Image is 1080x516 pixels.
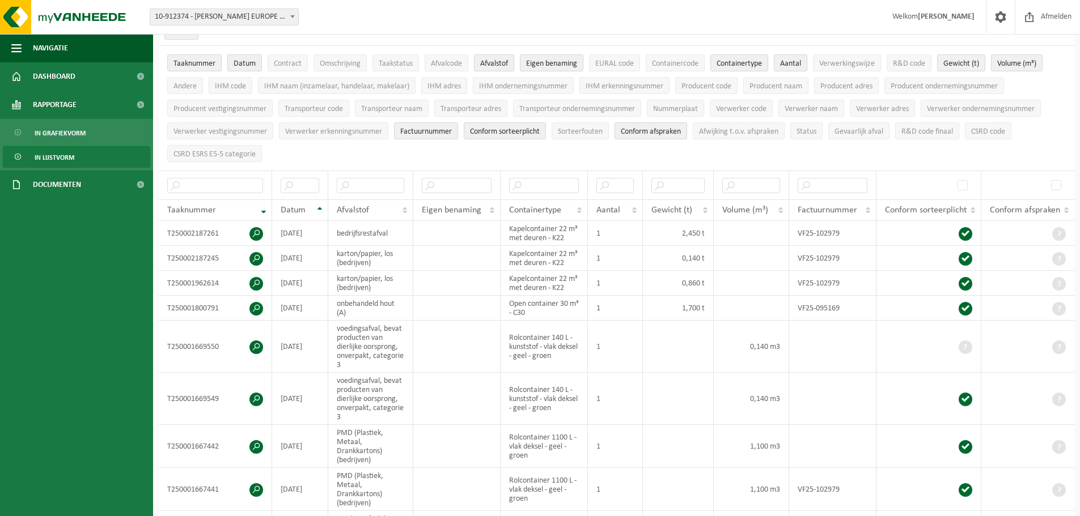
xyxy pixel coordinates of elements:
[937,54,985,71] button: Gewicht (t)Gewicht (t): Activate to sort
[588,221,643,246] td: 1
[588,321,643,373] td: 1
[699,127,778,136] span: Afwijking t.o.v. afspraken
[150,9,298,25] span: 10-912374 - FIKE EUROPE - HERENTALS
[552,122,609,139] button: SorteerfoutenSorteerfouten: Activate to sort
[501,425,588,468] td: Rolcontainer 1100 L - vlak deksel - geel - groen
[501,246,588,271] td: Kapelcontainer 22 m³ met deuren - K22
[227,54,262,71] button: DatumDatum: Activate to sort
[167,54,222,71] button: TaaknummerTaaknummer: Activate to remove sorting
[159,246,272,271] td: T250002187245
[714,468,789,511] td: 1,100 m3
[328,296,413,321] td: onbehandeld hout (A)
[320,59,361,68] span: Omschrijving
[893,59,925,68] span: R&D code
[943,59,979,68] span: Gewicht (t)
[272,296,328,321] td: [DATE]
[425,54,468,71] button: AfvalcodeAfvalcode: Activate to sort
[596,206,620,215] span: Aantal
[714,321,789,373] td: 0,140 m3
[621,127,681,136] span: Conform afspraken
[159,468,272,511] td: T250001667441
[209,77,252,94] button: IHM codeIHM code: Activate to sort
[710,54,768,71] button: ContainertypeContainertype: Activate to sort
[749,82,802,91] span: Producent naam
[274,59,302,68] span: Contract
[558,127,603,136] span: Sorteerfouten
[789,221,876,246] td: VF25-102979
[159,425,272,468] td: T250001667442
[394,122,458,139] button: FactuurnummerFactuurnummer: Activate to sort
[278,100,349,117] button: Transporteur codeTransporteur code: Activate to sort
[314,54,367,71] button: OmschrijvingOmschrijving: Activate to sort
[35,147,74,168] span: In lijstvorm
[743,77,808,94] button: Producent naamProducent naam: Activate to sort
[268,54,308,71] button: ContractContract: Activate to sort
[33,62,75,91] span: Dashboard
[895,122,959,139] button: R&D code finaalR&amp;D code finaal: Activate to sort
[480,59,508,68] span: Afvalstof
[901,127,953,136] span: R&D code finaal
[328,425,413,468] td: PMD (Plastiek, Metaal, Drankkartons) (bedrijven)
[716,105,766,113] span: Verwerker code
[328,246,413,271] td: karton/papier, los (bedrijven)
[814,77,879,94] button: Producent adresProducent adres: Activate to sort
[588,271,643,296] td: 1
[997,59,1036,68] span: Volume (m³)
[422,206,481,215] span: Eigen benaming
[990,206,1060,215] span: Conform afspraken
[167,206,216,215] span: Taaknummer
[520,54,583,71] button: Eigen benamingEigen benaming: Activate to sort
[790,122,823,139] button: StatusStatus: Activate to sort
[173,105,266,113] span: Producent vestigingsnummer
[400,127,452,136] span: Factuurnummer
[167,100,273,117] button: Producent vestigingsnummerProducent vestigingsnummer: Activate to sort
[835,127,883,136] span: Gevaarlijk afval
[971,127,1005,136] span: CSRD code
[526,59,577,68] span: Eigen benaming
[643,271,714,296] td: 0,860 t
[850,100,915,117] button: Verwerker adresVerwerker adres: Activate to sort
[693,122,785,139] button: Afwijking t.o.v. afsprakenAfwijking t.o.v. afspraken: Activate to sort
[965,122,1011,139] button: CSRD codeCSRD code: Activate to sort
[434,100,507,117] button: Transporteur adresTransporteur adres: Activate to sort
[473,77,574,94] button: IHM ondernemingsnummerIHM ondernemingsnummer: Activate to sort
[714,373,789,425] td: 0,140 m3
[272,246,328,271] td: [DATE]
[820,82,873,91] span: Producent adres
[234,59,256,68] span: Datum
[167,77,203,94] button: AndereAndere: Activate to sort
[774,54,807,71] button: AantalAantal: Activate to sort
[887,54,931,71] button: R&D codeR&amp;D code: Activate to sort
[501,271,588,296] td: Kapelcontainer 22 m³ met deuren - K22
[615,122,687,139] button: Conform afspraken : Activate to sort
[337,206,369,215] span: Afvalstof
[272,468,328,511] td: [DATE]
[717,59,762,68] span: Containertype
[173,59,215,68] span: Taaknummer
[789,296,876,321] td: VF25-095169
[646,54,705,71] button: ContainercodeContainercode: Activate to sort
[519,105,635,113] span: Transporteur ondernemingsnummer
[501,468,588,511] td: Rolcontainer 1100 L - vlak deksel - geel - groen
[991,54,1043,71] button: Volume (m³)Volume (m³): Activate to sort
[470,127,540,136] span: Conform sorteerplicht
[652,59,698,68] span: Containercode
[328,373,413,425] td: voedingsafval, bevat producten van dierlijke oorsprong, onverpakt, categorie 3
[789,246,876,271] td: VF25-102979
[927,105,1035,113] span: Verwerker ondernemingsnummer
[588,425,643,468] td: 1
[279,122,388,139] button: Verwerker erkenningsnummerVerwerker erkenningsnummer: Activate to sort
[797,127,816,136] span: Status
[35,122,86,144] span: In grafiekvorm
[785,105,838,113] span: Verwerker naam
[431,59,462,68] span: Afvalcode
[501,221,588,246] td: Kapelcontainer 22 m³ met deuren - K22
[819,59,875,68] span: Verwerkingswijze
[780,59,801,68] span: Aantal
[33,34,68,62] span: Navigatie
[643,296,714,321] td: 1,700 t
[479,82,567,91] span: IHM ondernemingsnummer
[421,77,467,94] button: IHM adresIHM adres: Activate to sort
[588,296,643,321] td: 1
[328,221,413,246] td: bedrijfsrestafval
